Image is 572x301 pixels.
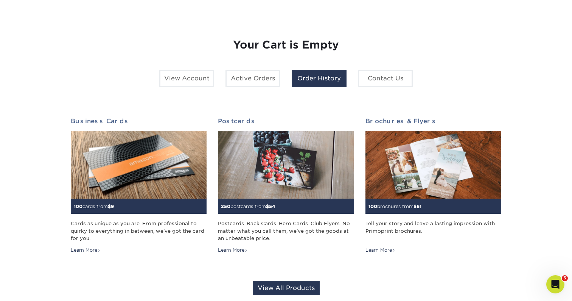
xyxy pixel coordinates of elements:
[365,131,501,199] img: Brochures & Flyers
[365,118,501,125] h2: Brochures & Flyers
[417,204,421,209] span: 61
[74,204,82,209] span: 100
[218,131,354,199] img: Postcards
[111,204,114,209] span: 9
[365,247,395,254] div: Learn More
[108,204,111,209] span: $
[71,247,101,254] div: Learn More
[546,275,564,293] iframe: Intercom live chat
[218,220,354,241] div: Postcards. Rack Cards. Hero Cards. Club Flyers. No matter what you call them, we've got the goods...
[221,204,230,209] span: 250
[365,118,501,254] a: Brochures & Flyers 100brochures from$61 Tell your story and leave a lasting impression with Primo...
[253,281,320,295] a: View All Products
[358,70,413,87] a: Contact Us
[225,70,280,87] a: Active Orders
[71,118,207,125] h2: Business Cards
[365,220,501,241] div: Tell your story and leave a lasting impression with Primoprint brochures.
[266,204,269,209] span: $
[218,118,354,254] a: Postcards 250postcards from$54 Postcards. Rack Cards. Hero Cards. Club Flyers. No matter what you...
[74,204,114,209] small: cards from
[71,39,501,52] h1: Your Cart is Empty
[218,118,354,125] h2: Postcards
[562,275,568,281] span: 5
[221,204,275,209] small: postcards from
[71,131,207,199] img: Business Cards
[368,204,421,209] small: brochures from
[71,220,207,241] div: Cards as unique as you are. From professional to quirky to everything in between, we've got the c...
[218,247,248,254] div: Learn More
[413,204,417,209] span: $
[368,204,377,209] span: 100
[269,204,275,209] span: 54
[292,70,347,87] a: Order History
[71,118,207,254] a: Business Cards 100cards from$9 Cards as unique as you are. From professional to quirky to everyth...
[159,70,214,87] a: View Account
